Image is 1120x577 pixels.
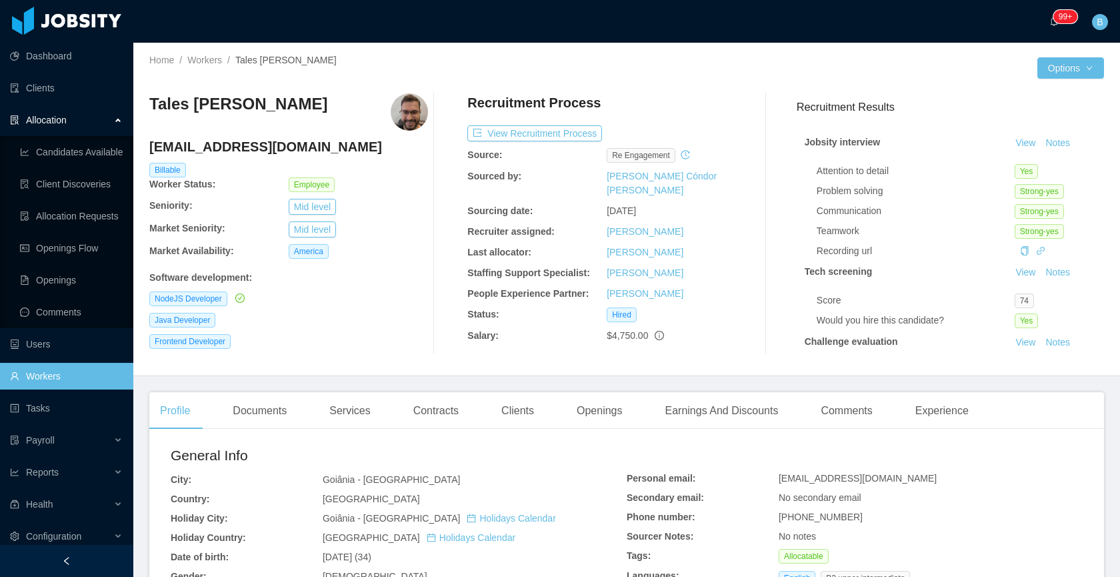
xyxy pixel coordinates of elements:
[179,55,182,65] span: /
[467,205,533,216] b: Sourcing date:
[149,334,231,349] span: Frontend Developer
[1040,265,1075,281] button: Notes
[403,392,469,430] div: Contracts
[627,512,695,522] b: Phone number:
[20,235,123,261] a: icon: idcardOpenings Flow
[20,299,123,326] a: icon: messageComments
[627,473,696,484] b: Personal email:
[171,494,209,504] b: Country:
[149,93,328,115] h3: Tales [PERSON_NAME]
[817,164,1015,178] div: Attention to detail
[227,55,230,65] span: /
[26,435,55,446] span: Payroll
[235,55,337,65] span: Tales [PERSON_NAME]
[607,226,683,237] a: [PERSON_NAME]
[171,445,627,466] h2: General Info
[817,224,1015,238] div: Teamwork
[149,292,227,306] span: NodeJS Developer
[149,245,234,256] b: Market Availability:
[1020,244,1029,258] div: Copy
[26,115,67,125] span: Allocation
[467,149,502,160] b: Source:
[1036,245,1045,256] a: icon: link
[10,532,19,541] i: icon: setting
[467,288,589,299] b: People Experience Partner:
[323,532,515,543] span: [GEOGRAPHIC_DATA]
[655,392,789,430] div: Earnings And Discounts
[1015,164,1039,179] span: Yes
[467,93,601,112] h4: Recruitment Process
[10,43,123,69] a: icon: pie-chartDashboard
[149,200,193,211] b: Seniority:
[817,244,1015,258] div: Recording url
[26,499,53,510] span: Health
[10,115,19,125] i: icon: solution
[427,533,436,542] i: icon: calendar
[323,513,556,524] span: Goiânia - [GEOGRAPHIC_DATA]
[1020,246,1029,255] i: icon: copy
[467,309,499,320] b: Status:
[905,392,979,430] div: Experience
[149,179,215,189] b: Worker Status:
[467,267,590,278] b: Staffing Support Specialist:
[467,247,531,257] b: Last allocator:
[10,331,123,358] a: icon: robotUsers
[805,266,873,277] strong: Tech screening
[171,532,246,543] b: Holiday Country:
[391,93,428,131] img: 33b61b50-1278-11eb-a852-8b7babd70e4f_6837204461a14-400w.png
[289,199,336,215] button: Mid level
[20,171,123,197] a: icon: file-searchClient Discoveries
[323,552,371,562] span: [DATE] (34)
[10,75,123,101] a: icon: auditClients
[467,513,555,524] a: icon: calendarHolidays Calendar
[1036,246,1045,255] i: icon: link
[607,267,683,278] a: [PERSON_NAME]
[1053,10,1077,23] sup: 245
[655,331,664,340] span: info-circle
[1011,267,1040,277] a: View
[467,125,602,141] button: icon: exportView Recruitment Process
[491,392,545,430] div: Clients
[149,137,428,156] h4: [EMAIL_ADDRESS][DOMAIN_NAME]
[20,267,123,294] a: icon: file-textOpenings
[10,500,19,509] i: icon: medicine-box
[1049,17,1059,26] i: icon: bell
[817,204,1015,218] div: Communication
[805,137,881,147] strong: Jobsity interview
[1015,224,1064,239] span: Strong-yes
[681,150,690,159] i: icon: history
[1097,14,1103,30] span: B
[1015,294,1034,308] span: 74
[1015,314,1039,328] span: Yes
[289,221,336,237] button: Mid level
[1015,184,1064,199] span: Strong-yes
[1015,204,1064,219] span: Strong-yes
[171,513,228,524] b: Holiday City:
[149,392,201,430] div: Profile
[149,272,252,283] b: Software development :
[779,492,861,503] span: No secondary email
[467,171,521,181] b: Sourced by:
[607,205,636,216] span: [DATE]
[10,363,123,390] a: icon: userWorkers
[1040,135,1075,151] button: Notes
[427,532,515,543] a: icon: calendarHolidays Calendar
[627,492,704,503] b: Secondary email:
[797,99,1104,115] h3: Recruitment Results
[149,55,174,65] a: Home
[149,223,225,233] b: Market Seniority:
[607,247,683,257] a: [PERSON_NAME]
[20,139,123,165] a: icon: line-chartCandidates Available
[779,512,863,522] span: [PHONE_NUMBER]
[26,531,81,542] span: Configuration
[817,314,1015,328] div: Would you hire this candidate?
[26,467,59,478] span: Reports
[817,294,1015,308] div: Score
[607,288,683,299] a: [PERSON_NAME]
[1040,335,1075,351] button: Notes
[1011,137,1040,148] a: View
[467,514,476,523] i: icon: calendar
[779,549,829,564] span: Allocatable
[627,550,651,561] b: Tags:
[467,330,499,341] b: Salary:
